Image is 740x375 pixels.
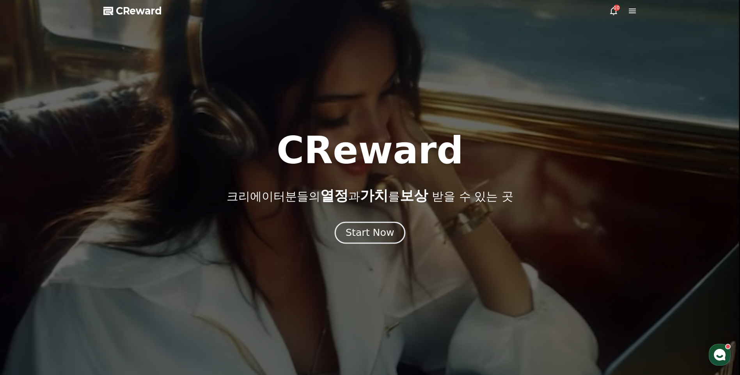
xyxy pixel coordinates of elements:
h1: CReward [277,132,463,169]
span: CReward [116,5,162,17]
div: 10 [614,5,620,11]
div: Start Now [346,226,394,239]
span: 열정 [320,187,348,203]
a: Start Now [336,230,404,237]
a: 10 [609,6,618,16]
a: 홈 [2,247,51,267]
button: Start Now [335,222,405,244]
p: 크리에이터분들의 과 를 받을 수 있는 곳 [227,188,513,203]
span: 설정 [121,259,130,265]
span: 홈 [25,259,29,265]
a: CReward [103,5,162,17]
span: 대화 [71,259,81,265]
a: 대화 [51,247,101,267]
span: 보상 [400,187,428,203]
span: 가치 [360,187,388,203]
a: 설정 [101,247,150,267]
